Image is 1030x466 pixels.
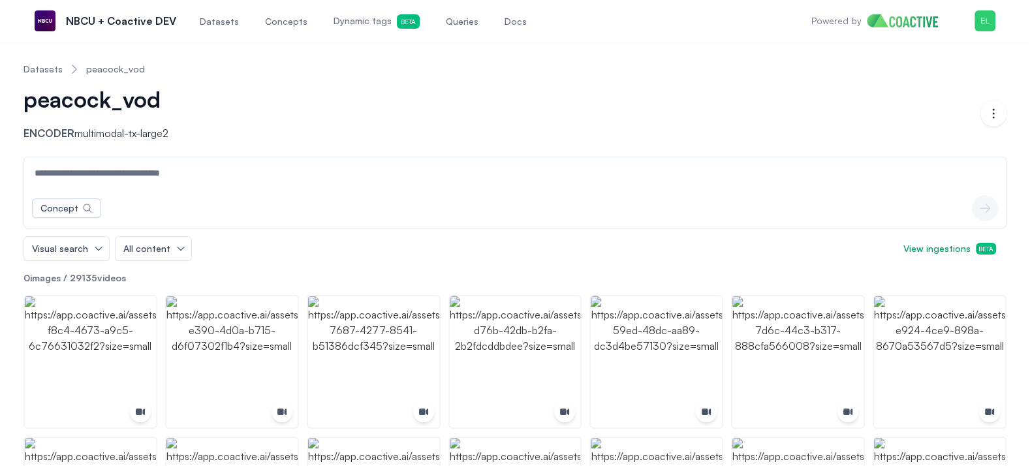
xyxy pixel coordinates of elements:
button: peacock_vod [23,86,179,112]
img: Menu for the logged in user [975,10,995,31]
button: View ingestionsBeta [893,237,1007,260]
p: Powered by [811,14,862,27]
nav: Breadcrumb [23,52,1007,86]
img: https://app.coactive.ai/assets/ui/images/coactive/peacock_vod_1737504868066/84848d33-7d6c-44c3-b3... [732,296,864,427]
img: https://app.coactive.ai/assets/ui/images/coactive/peacock_vod_1737504868066/2aec57f8-7687-4277-85... [308,296,439,427]
img: https://app.coactive.ai/assets/ui/images/coactive/peacock_vod_1737504868066/acad53a5-59ed-48dc-aa... [591,296,722,427]
span: Encoder [23,127,74,140]
span: Queries [446,15,478,28]
span: Datasets [200,15,239,28]
span: Beta [397,14,420,29]
span: Dynamic tags [334,14,420,29]
button: Concept [32,198,101,218]
p: multimodal-tx-large2 [23,125,189,141]
span: 29135 [70,272,97,283]
span: Beta [976,243,996,255]
img: https://app.coactive.ai/assets/ui/images/coactive/peacock_vod_1737504868066/f6d385fe-e390-4d0a-b7... [166,296,298,427]
p: NBCU + Coactive DEV [66,13,176,29]
a: peacock_vod [86,63,145,76]
img: Home [867,14,948,27]
img: https://app.coactive.ai/assets/ui/images/coactive/peacock_vod_1737504868066/8a6f5c6f-e924-4ce9-89... [874,296,1005,427]
img: https://app.coactive.ai/assets/ui/images/coactive/peacock_vod_1737504868066/f9b237ab-f8c4-4673-a9... [25,296,156,427]
span: All content [123,242,170,255]
span: Visual search [32,242,88,255]
img: https://app.coactive.ai/assets/ui/images/coactive/peacock_vod_1737504868066/d0d1b214-d76b-42db-b2... [450,296,581,427]
a: Datasets [23,63,63,76]
button: All content [116,237,191,260]
img: NBCU + Coactive DEV [35,10,55,31]
span: Concepts [265,15,307,28]
p: images / videos [23,272,1007,285]
button: Visual search [24,237,109,260]
span: 0 [23,272,30,283]
div: Concept [40,202,78,215]
span: peacock_vod [23,86,161,112]
span: View ingestions [903,242,996,255]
